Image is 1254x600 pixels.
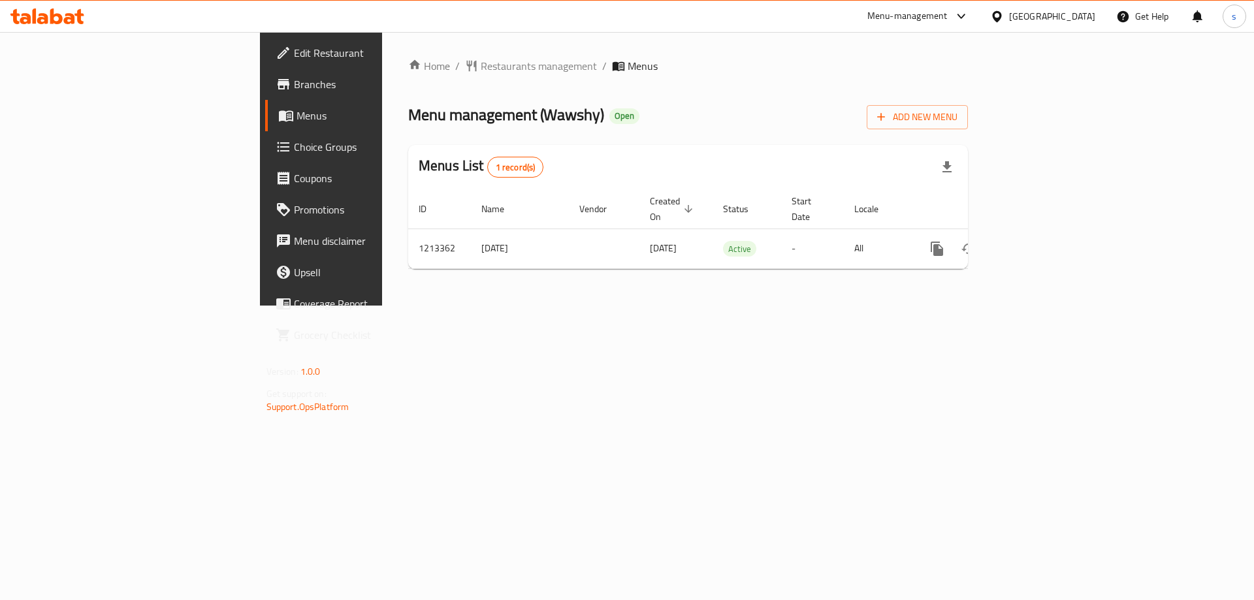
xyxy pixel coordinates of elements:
[488,161,543,174] span: 1 record(s)
[294,202,459,217] span: Promotions
[265,131,470,163] a: Choice Groups
[419,201,443,217] span: ID
[609,108,639,124] div: Open
[294,296,459,311] span: Coverage Report
[723,201,765,217] span: Status
[265,319,470,351] a: Grocery Checklist
[465,58,597,74] a: Restaurants management
[266,363,298,380] span: Version:
[1009,9,1095,24] div: [GEOGRAPHIC_DATA]
[953,233,984,264] button: Change Status
[931,151,963,183] div: Export file
[300,363,321,380] span: 1.0.0
[265,100,470,131] a: Menus
[723,242,756,257] span: Active
[408,100,604,129] span: Menu management ( Wawshy )
[294,76,459,92] span: Branches
[294,327,459,343] span: Grocery Checklist
[265,257,470,288] a: Upsell
[294,233,459,249] span: Menu disclaimer
[877,109,957,125] span: Add New Menu
[294,139,459,155] span: Choice Groups
[854,201,895,217] span: Locale
[265,37,470,69] a: Edit Restaurant
[628,58,658,74] span: Menus
[297,108,459,123] span: Menus
[481,201,521,217] span: Name
[265,225,470,257] a: Menu disclaimer
[419,156,543,178] h2: Menus List
[265,163,470,194] a: Coupons
[481,58,597,74] span: Restaurants management
[650,240,677,257] span: [DATE]
[650,193,697,225] span: Created On
[487,157,544,178] div: Total records count
[609,110,639,121] span: Open
[1232,9,1236,24] span: s
[922,233,953,264] button: more
[408,189,1057,269] table: enhanced table
[266,398,349,415] a: Support.OpsPlatform
[294,170,459,186] span: Coupons
[792,193,828,225] span: Start Date
[265,194,470,225] a: Promotions
[265,69,470,100] a: Branches
[844,229,911,268] td: All
[911,189,1057,229] th: Actions
[266,385,327,402] span: Get support on:
[723,241,756,257] div: Active
[265,288,470,319] a: Coverage Report
[781,229,844,268] td: -
[867,8,948,24] div: Menu-management
[408,58,968,74] nav: breadcrumb
[294,264,459,280] span: Upsell
[867,105,968,129] button: Add New Menu
[579,201,624,217] span: Vendor
[602,58,607,74] li: /
[294,45,459,61] span: Edit Restaurant
[471,229,569,268] td: [DATE]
